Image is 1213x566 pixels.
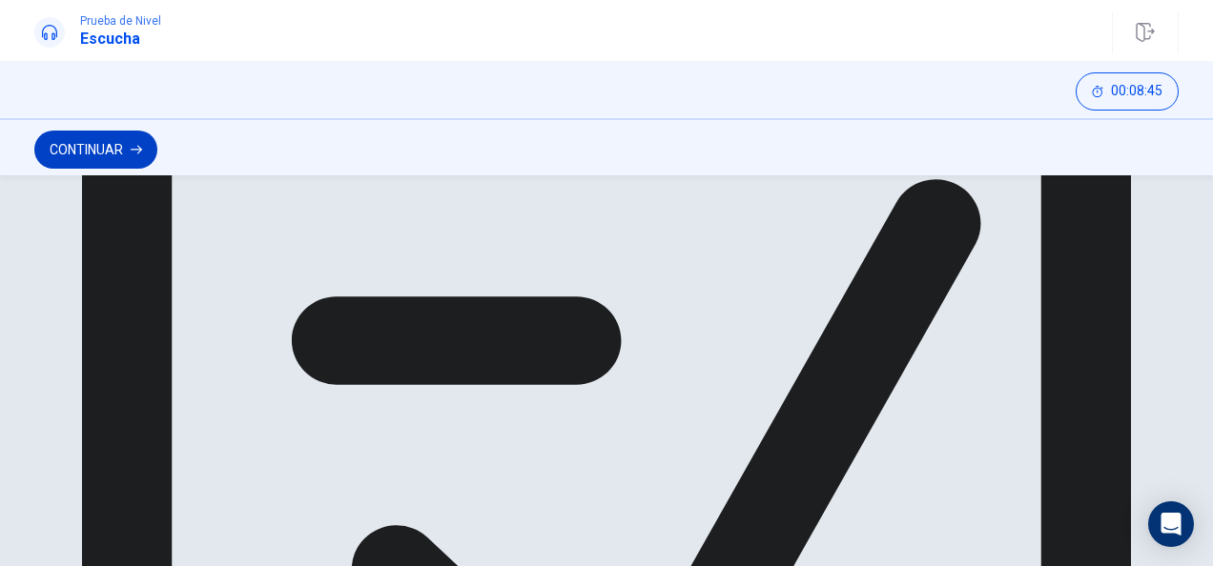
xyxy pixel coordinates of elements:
[1111,84,1162,99] span: 00:08:45
[80,14,161,28] span: Prueba de Nivel
[1076,72,1179,111] button: 00:08:45
[34,131,157,169] button: Continuar
[1148,501,1194,547] div: Open Intercom Messenger
[80,28,161,51] h1: Escucha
